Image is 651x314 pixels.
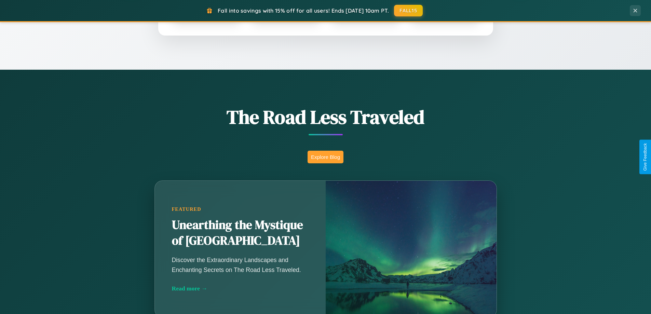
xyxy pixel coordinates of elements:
button: FALL15 [394,5,423,16]
div: Give Feedback [643,143,648,171]
button: Explore Blog [308,151,343,163]
span: Fall into savings with 15% off for all users! Ends [DATE] 10am PT. [218,7,389,14]
div: Featured [172,206,309,212]
h1: The Road Less Traveled [121,104,531,130]
h2: Unearthing the Mystique of [GEOGRAPHIC_DATA] [172,217,309,249]
p: Discover the Extraordinary Landscapes and Enchanting Secrets on The Road Less Traveled. [172,255,309,274]
div: Read more → [172,285,309,292]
